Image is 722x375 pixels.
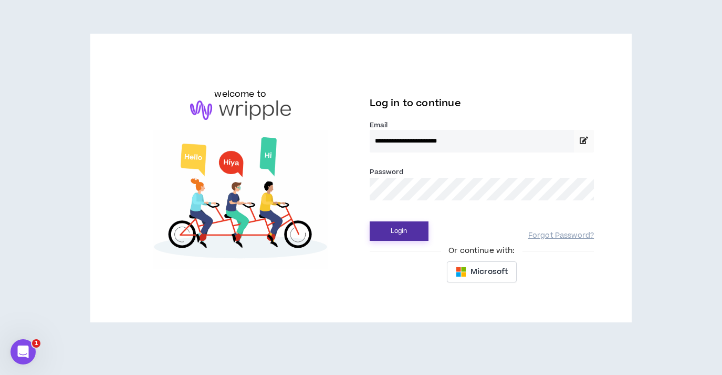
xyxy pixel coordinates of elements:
label: Password [370,167,404,177]
img: logo-brand.png [190,100,291,120]
button: Login [370,221,428,241]
iframe: Intercom live chat [11,339,36,364]
span: 1 [32,339,40,348]
button: Microsoft [447,261,517,282]
span: Or continue with: [441,245,522,257]
span: Log in to continue [370,97,461,110]
h6: welcome to [214,88,266,100]
img: Welcome to Wripple [128,130,353,269]
span: Microsoft [470,266,508,278]
label: Email [370,120,594,130]
a: Forgot Password? [528,231,594,241]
